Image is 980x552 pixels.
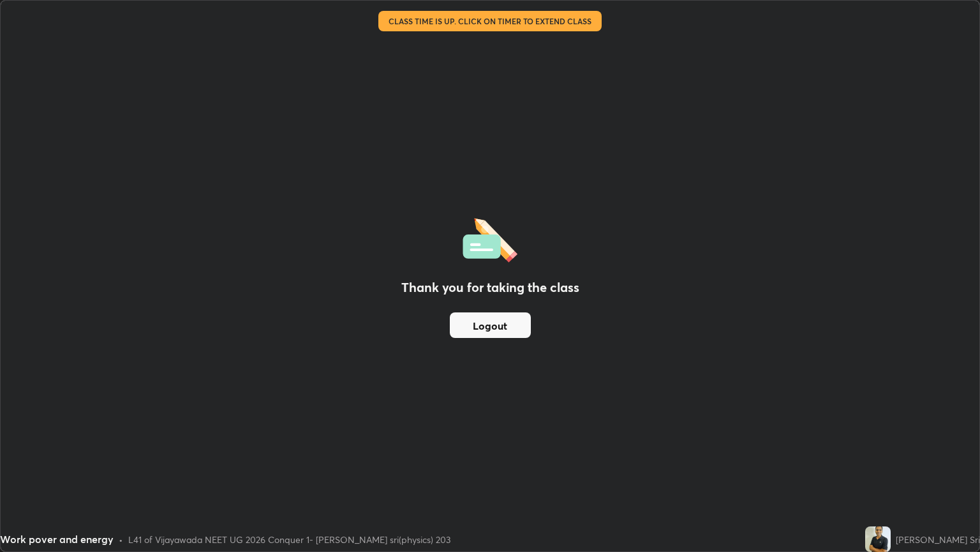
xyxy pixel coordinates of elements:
[896,533,980,546] div: [PERSON_NAME] Sri
[865,526,891,552] img: 8cdf2cbeadb44997afde3c91ced77820.jpg
[119,533,123,546] div: •
[401,278,579,297] h2: Thank you for taking the class
[463,214,517,263] img: offlineFeedback.1438e8b3.svg
[128,533,450,546] div: L41 of Vijayawada NEET UG 2026 Conquer 1- [PERSON_NAME] sri(physics) 203
[450,312,531,338] button: Logout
